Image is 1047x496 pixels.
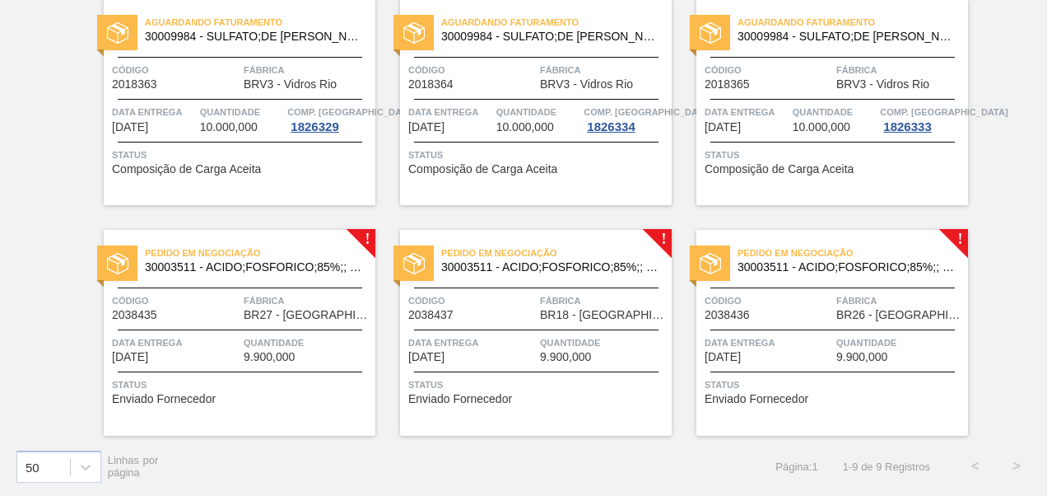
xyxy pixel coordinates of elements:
span: Código [408,292,536,309]
span: Data entrega [408,104,492,120]
span: Pedido em Negociação [441,245,672,261]
span: 1 - 9 de 9 Registros [843,461,930,473]
span: 2018363 [112,78,157,91]
span: Aguardando Faturamento [145,14,375,30]
span: Enviado Fornecedor [112,393,216,405]
span: Fábrica [540,62,668,78]
span: Código [112,292,240,309]
span: Status [408,377,668,393]
span: Status [408,147,668,163]
span: 10/10/2025 [705,351,741,363]
button: > [996,446,1037,487]
span: 9.900,000 [836,351,887,363]
span: Página : 1 [775,461,817,473]
span: Quantidade [244,335,371,351]
span: 2038435 [112,309,157,321]
span: 10.000,000 [793,121,850,133]
span: 2018364 [408,78,454,91]
a: Comp. [GEOGRAPHIC_DATA]1826333 [880,104,964,133]
span: Status [112,377,371,393]
span: Código [408,62,536,78]
span: 9.900,000 [244,351,295,363]
span: 30003511 - ACIDO;FOSFORICO;85%;; CONTAINER [441,261,658,274]
span: Quantidade [793,104,877,120]
img: status [700,22,721,44]
span: 03/10/2025 [408,121,444,133]
span: Fábrica [244,292,371,309]
span: Código [705,62,832,78]
span: Quantidade [200,104,284,120]
span: BR26 - Uberlândia [836,309,964,321]
span: 30009984 - SULFATO;DE SODIO ANIDRO;; [145,30,362,43]
div: 50 [26,460,40,474]
span: Composição de Carga Aceita [705,163,854,175]
span: Comp. Carga [584,104,711,120]
span: 10/10/2025 [408,351,444,363]
span: BR18 - Pernambuco [540,309,668,321]
span: 2038436 [705,309,750,321]
span: 2038437 [408,309,454,321]
div: 1826334 [584,120,638,133]
span: Data entrega [705,104,789,120]
a: !statusPedido em Negociação30003511 - ACIDO;FOSFORICO;85%;; CONTAINERCódigo2038436FábricaBR26 - [... [672,230,968,436]
span: Fábrica [244,62,371,78]
span: BRV3 - Vidros Rio [836,78,929,91]
span: BR27 - Nova Minas [244,309,371,321]
span: Enviado Fornecedor [408,393,512,405]
span: Fábrica [836,292,964,309]
a: !statusPedido em Negociação30003511 - ACIDO;FOSFORICO;85%;; CONTAINERCódigo2038437FábricaBR18 - [... [375,230,672,436]
div: 1826333 [880,120,934,133]
span: Fábrica [540,292,668,309]
img: status [107,22,128,44]
span: Composição de Carga Aceita [408,163,557,175]
span: Comp. Carga [287,104,415,120]
span: BRV3 - Vidros Rio [244,78,337,91]
span: Pedido em Negociação [738,245,968,261]
span: Status [705,377,964,393]
span: 08/10/2025 [112,351,148,363]
span: Data entrega [112,335,240,351]
span: 03/10/2025 [705,121,741,133]
a: Comp. [GEOGRAPHIC_DATA]1826334 [584,104,668,133]
span: Aguardando Faturamento [441,14,672,30]
img: status [403,253,425,274]
span: 30003511 - ACIDO;FOSFORICO;85%;; CONTAINER [145,261,362,274]
span: Quantidade [496,104,580,120]
span: Aguardando Faturamento [738,14,968,30]
img: status [403,22,425,44]
span: 30003511 - ACIDO;FOSFORICO;85%;; CONTAINER [738,261,955,274]
span: Quantidade [540,335,668,351]
img: status [700,253,721,274]
span: 2018365 [705,78,750,91]
span: 10.000,000 [496,121,554,133]
span: BRV3 - Vidros Rio [540,78,633,91]
img: status [107,253,128,274]
span: Código [705,292,832,309]
span: 10.000,000 [200,121,258,133]
a: Comp. [GEOGRAPHIC_DATA]1826329 [287,104,371,133]
div: 1826329 [287,120,342,133]
span: Composição de Carga Aceita [112,163,261,175]
span: Pedido em Negociação [145,245,375,261]
button: < [955,446,996,487]
span: Fábrica [836,62,964,78]
span: Quantidade [836,335,964,351]
a: !statusPedido em Negociação30003511 - ACIDO;FOSFORICO;85%;; CONTAINERCódigo2038435FábricaBR27 - [... [79,230,375,436]
span: Data entrega [408,335,536,351]
span: 30009984 - SULFATO;DE SODIO ANIDRO;; [738,30,955,43]
span: Código [112,62,240,78]
span: Data entrega [112,104,196,120]
span: Status [112,147,371,163]
span: 9.900,000 [540,351,591,363]
span: 27/09/2025 [112,121,148,133]
span: Comp. Carga [880,104,1007,120]
span: Data entrega [705,335,832,351]
span: Enviado Fornecedor [705,393,808,405]
span: Linhas por página [108,454,159,479]
span: Status [705,147,964,163]
span: 30009984 - SULFATO;DE SODIO ANIDRO;; [441,30,658,43]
